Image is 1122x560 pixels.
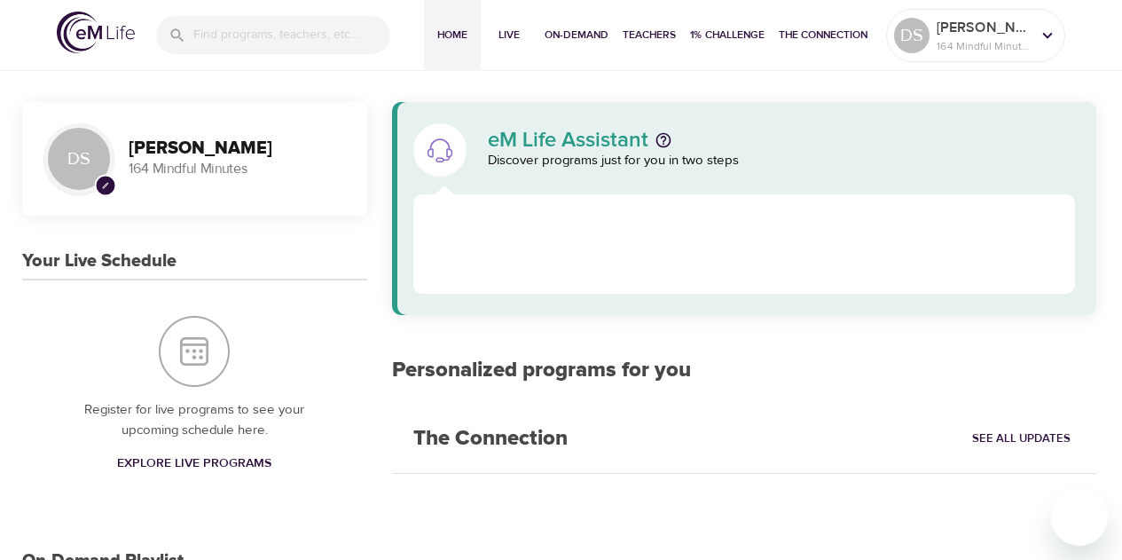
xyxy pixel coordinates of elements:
[894,18,930,53] div: DS
[58,400,332,440] p: Register for live programs to see your upcoming schedule here.
[690,26,765,44] span: 1% Challenge
[623,26,676,44] span: Teachers
[488,130,648,151] p: eM Life Assistant
[392,405,589,473] h2: The Connection
[117,453,271,475] span: Explore Live Programs
[129,159,346,179] p: 164 Mindful Minutes
[110,447,279,480] a: Explore Live Programs
[431,26,474,44] span: Home
[779,26,867,44] span: The Connection
[43,123,114,194] div: DS
[937,17,1031,38] p: [PERSON_NAME]
[937,38,1031,54] p: 164 Mindful Minutes
[57,12,135,53] img: logo
[1051,489,1108,546] iframe: Button to launch messaging window
[488,151,1076,171] p: Discover programs just for you in two steps
[968,425,1075,453] a: See All Updates
[129,138,346,159] h3: [PERSON_NAME]
[488,26,530,44] span: Live
[426,136,454,164] img: eM Life Assistant
[22,251,177,272] h3: Your Live Schedule
[545,26,608,44] span: On-Demand
[159,316,230,387] img: Your Live Schedule
[392,358,1097,383] h2: Personalized programs for you
[193,16,390,54] input: Find programs, teachers, etc...
[972,429,1071,449] span: See All Updates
